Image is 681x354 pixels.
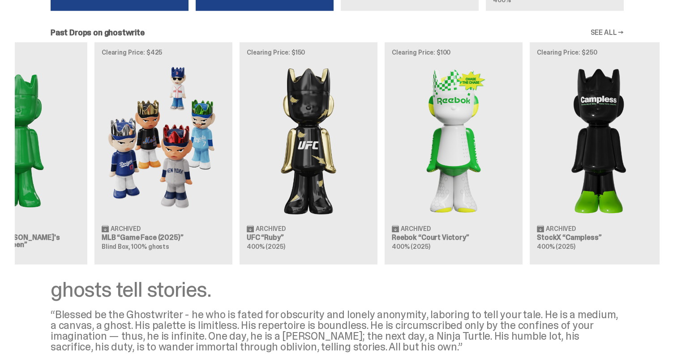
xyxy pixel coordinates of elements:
h3: StockX “Campless” [537,234,660,241]
span: Archived [256,226,286,232]
a: Clearing Price: $150 Ruby Archived [240,42,377,264]
p: Clearing Price: $425 [102,49,225,55]
h3: MLB “Game Face (2025)” [102,234,225,241]
span: Blind Box, [102,243,130,251]
a: SEE ALL → [590,29,624,36]
img: Ruby [247,63,370,217]
a: Clearing Price: $250 Campless Archived [530,42,668,264]
span: Archived [401,226,431,232]
h3: UFC “Ruby” [247,234,370,241]
span: Archived [546,226,576,232]
a: Clearing Price: $100 Court Victory Archived [385,42,523,264]
h3: Reebok “Court Victory” [392,234,515,241]
div: ghosts tell stories. [51,279,624,300]
img: Campless [537,63,660,217]
span: 400% (2025) [537,243,575,251]
span: 400% (2025) [247,243,285,251]
a: Clearing Price: $425 Game Face (2025) Archived [94,42,232,264]
img: Game Face (2025) [102,63,225,217]
p: Clearing Price: $150 [247,49,370,55]
p: Clearing Price: $100 [392,49,515,55]
p: Clearing Price: $250 [537,49,660,55]
span: 100% ghosts [131,243,169,251]
span: Archived [111,226,141,232]
span: 400% (2025) [392,243,430,251]
img: Court Victory [392,63,515,217]
h2: Past Drops on ghostwrite [51,29,145,37]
